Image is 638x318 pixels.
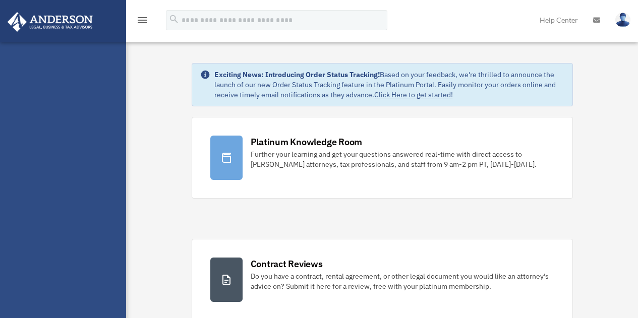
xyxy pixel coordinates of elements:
a: Platinum Knowledge Room Further your learning and get your questions answered real-time with dire... [192,117,573,199]
div: Based on your feedback, we're thrilled to announce the launch of our new Order Status Tracking fe... [214,70,564,100]
img: Anderson Advisors Platinum Portal [5,12,96,32]
img: User Pic [615,13,630,27]
strong: Exciting News: Introducing Order Status Tracking! [214,70,380,79]
div: Platinum Knowledge Room [251,136,363,148]
a: menu [136,18,148,26]
div: Further your learning and get your questions answered real-time with direct access to [PERSON_NAM... [251,149,554,169]
div: Do you have a contract, rental agreement, or other legal document you would like an attorney's ad... [251,271,554,291]
div: Contract Reviews [251,258,323,270]
a: Click Here to get started! [374,90,453,99]
i: search [168,14,180,25]
i: menu [136,14,148,26]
